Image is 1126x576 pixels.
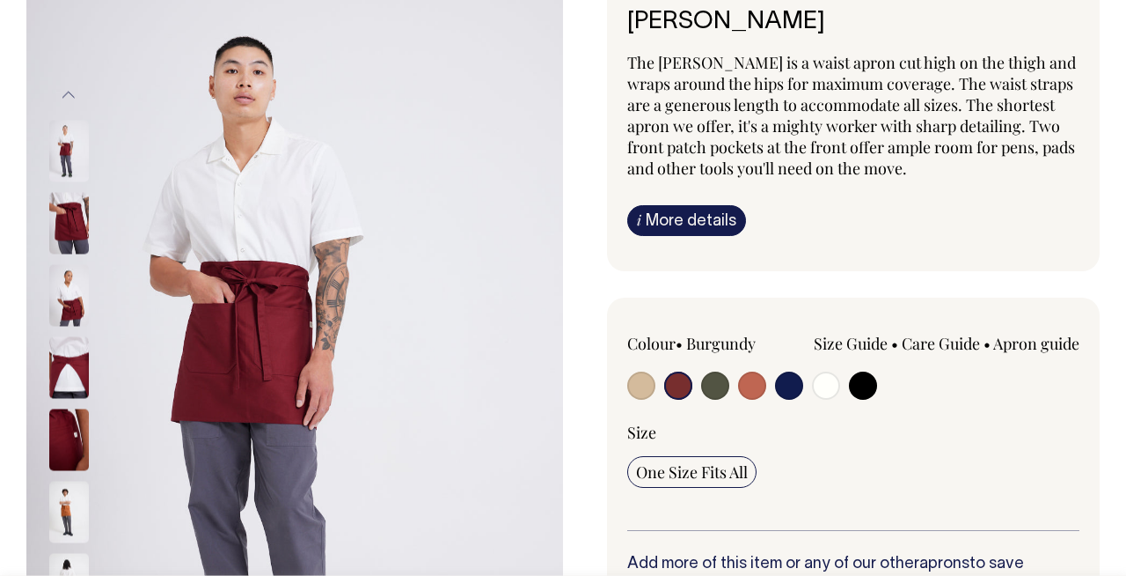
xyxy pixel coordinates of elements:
span: One Size Fits All [636,462,748,483]
span: i [637,210,641,229]
button: Previous [55,76,82,115]
img: rust [49,481,89,543]
h6: Add more of this item or any of our other to save [627,556,1079,573]
input: One Size Fits All [627,456,757,488]
label: Burgundy [686,333,756,354]
img: burgundy [49,192,89,254]
div: Colour [627,333,808,354]
a: Apron guide [993,333,1079,354]
a: Size Guide [814,333,888,354]
span: • [983,333,991,354]
span: • [676,333,683,354]
a: Care Guide [902,333,980,354]
span: The [PERSON_NAME] is a waist apron cut high on the thigh and wraps around the hips for maximum co... [627,52,1076,179]
img: burgundy [49,409,89,470]
img: burgundy [49,336,89,398]
a: aprons [919,557,969,572]
img: burgundy [49,120,89,181]
img: burgundy [49,264,89,326]
a: iMore details [627,205,746,236]
span: • [891,333,898,354]
h6: [PERSON_NAME] [627,9,1079,36]
div: Size [627,422,1079,443]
